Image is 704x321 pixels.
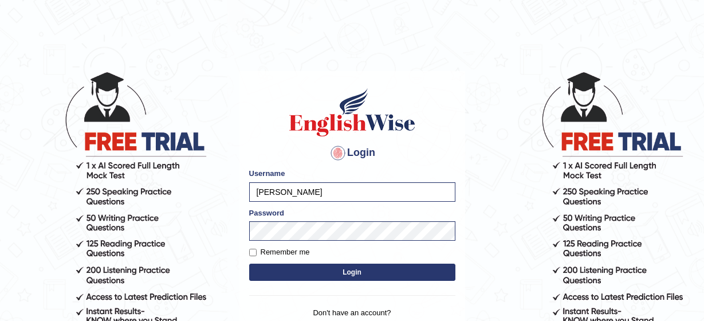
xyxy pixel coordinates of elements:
[249,264,455,281] button: Login
[287,87,418,138] img: Logo of English Wise sign in for intelligent practice with AI
[249,144,455,162] h4: Login
[249,208,284,218] label: Password
[249,249,257,256] input: Remember me
[249,246,310,258] label: Remember me
[249,168,285,179] label: Username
